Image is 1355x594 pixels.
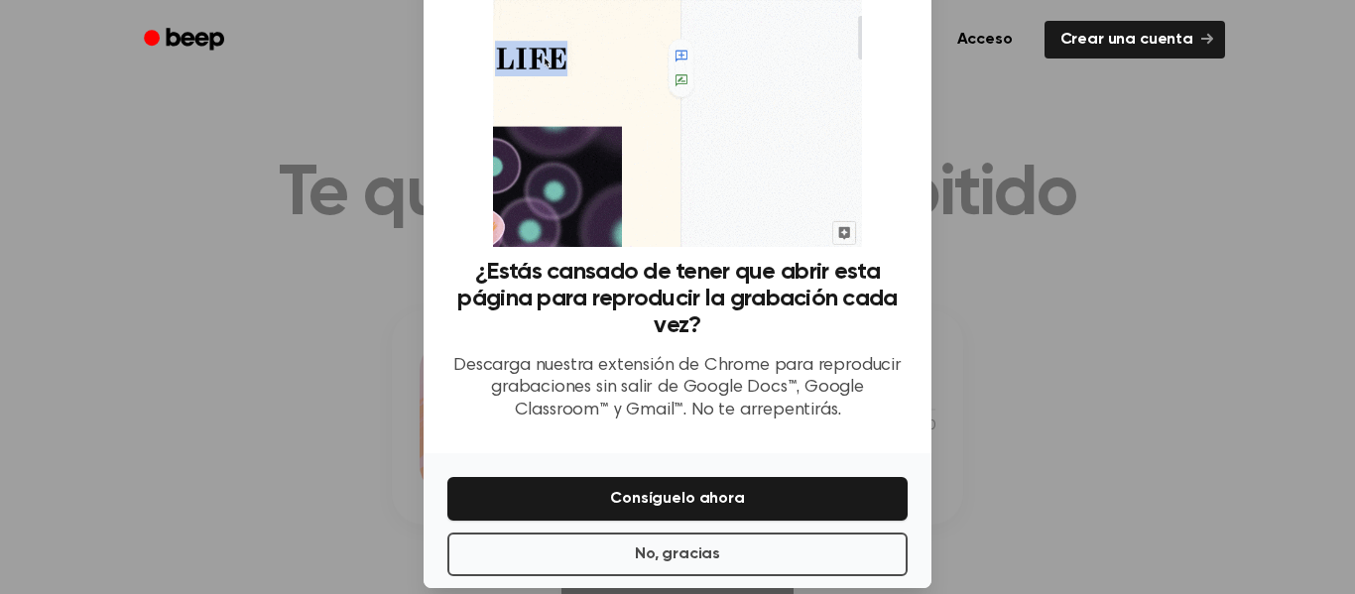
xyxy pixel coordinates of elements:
font: Crear una cuenta [1060,32,1193,48]
font: ¿Estás cansado de tener que abrir esta página para reproducir la grabación cada vez? [457,260,897,337]
button: Consíguelo ahora [447,477,908,521]
font: Descarga nuestra extensión de Chrome para reproducir grabaciones sin salir de Google Docs™, Googl... [453,357,902,419]
font: Consíguelo ahora [610,491,744,507]
font: Acceso [957,32,1013,48]
a: Bip [130,21,242,59]
a: Crear una cuenta [1045,21,1225,59]
button: No, gracias [447,533,908,576]
font: No, gracias [635,546,720,562]
a: Acceso [937,17,1033,62]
